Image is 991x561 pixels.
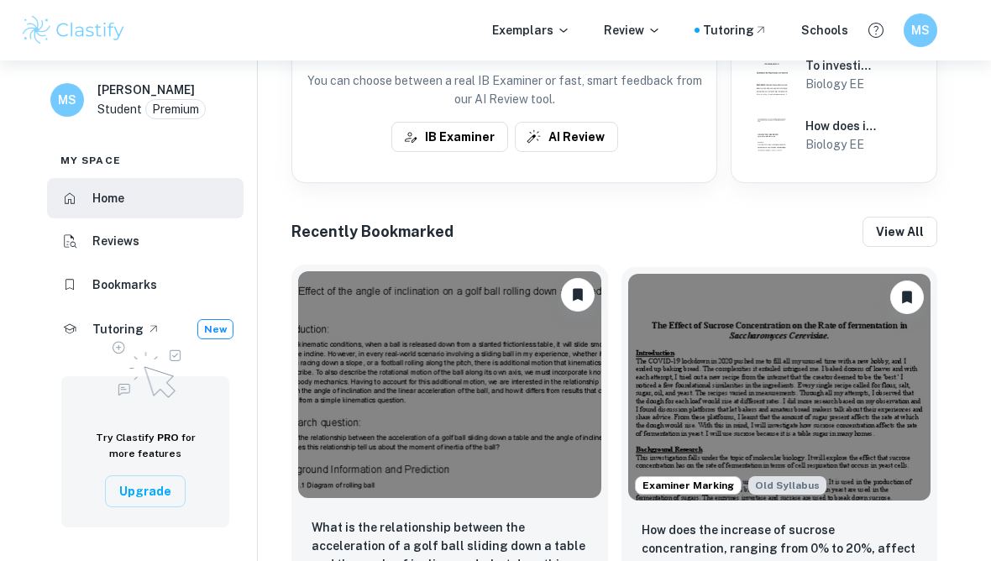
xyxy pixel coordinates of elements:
button: Unbookmark [890,280,924,314]
p: Review [604,21,661,39]
h6: Biology EE [805,75,879,93]
span: PRO [157,432,179,443]
a: Biology EE example thumbnail: To investigate the effect of various conTo investigate the effect o... [745,48,923,102]
h6: MS [911,21,931,39]
a: Biology EE example thumbnail: How does increasing concentrations of coHow does increasing concent... [745,108,923,162]
img: Biology EE example thumbnail: To investigate the effect of various con [752,55,792,95]
h6: To investigate the effect of various concentrations of copper (II) sulfate solutions (0.0 mg/L, 1... [805,56,879,75]
img: Upgrade to Pro [103,331,187,403]
img: Physics IA example thumbnail: What is the relationship between the acc [298,271,601,498]
h6: MS [58,91,77,109]
a: Tutoring [703,21,768,39]
a: Reviews [47,222,244,262]
h6: Home [92,189,124,207]
div: Starting from the May 2025 session, the Biology IA requirements have changed. It's OK to refer to... [748,476,826,495]
p: Exemplars [492,21,570,39]
span: My space [60,153,121,168]
img: Biology EE example thumbnail: How does increasing concentrations of co [752,115,792,155]
button: MS [904,13,937,47]
button: AI Review [515,122,618,152]
img: Clastify logo [20,13,127,47]
button: Unbookmark [561,278,595,312]
span: New [198,322,233,337]
span: Examiner Marking [636,478,741,493]
button: Upgrade [105,475,186,507]
button: View all [863,217,937,247]
a: TutoringNew [47,308,244,350]
h6: Bookmarks [92,275,157,294]
span: Old Syllabus [748,476,826,495]
h6: Reviews [92,232,139,250]
p: You can choose between a real IB Examiner or fast, smart feedback from our AI Review tool. [299,71,710,108]
a: Bookmarks [47,265,244,305]
h6: Recently Bookmarked [291,220,454,244]
a: Schools [801,21,848,39]
img: Biology IA example thumbnail: How does the increase of sucrose concent [628,274,931,501]
h6: [PERSON_NAME] [97,81,195,99]
h6: Biology EE [805,135,879,154]
a: Home [47,178,244,218]
h6: How does increasing concentrations of copper (II) ion in aqueous copper (II) sulphate (0.00, 0.20... [805,117,879,135]
button: IB Examiner [391,122,508,152]
button: Help and Feedback [862,16,890,45]
p: Premium [152,100,199,118]
h6: Try Clastify for more features [81,430,209,462]
h6: Tutoring [92,320,144,338]
p: Student [97,100,142,118]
